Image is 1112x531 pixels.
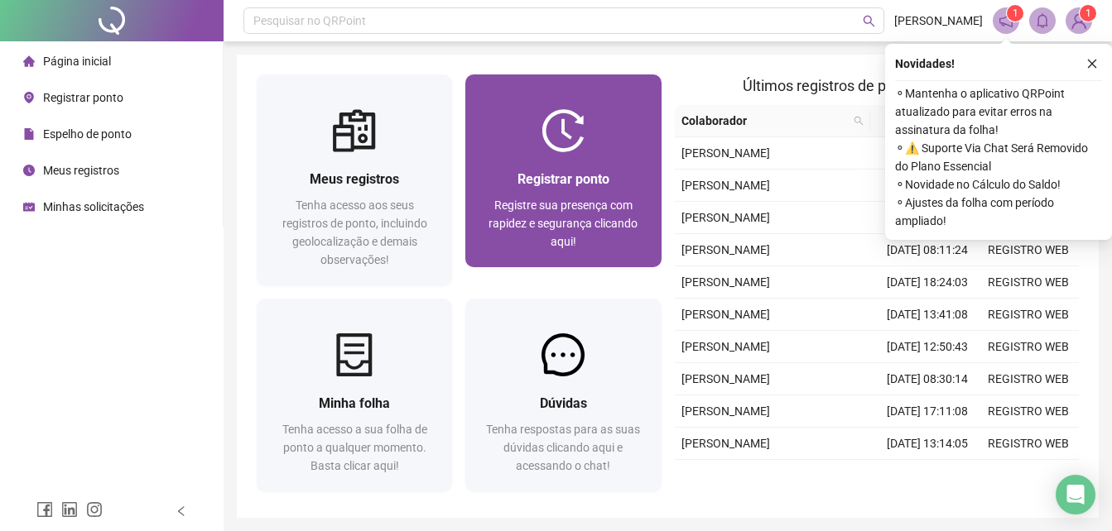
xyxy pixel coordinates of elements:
[978,331,1079,363] td: REGISTRO WEB
[310,171,399,187] span: Meus registros
[36,501,53,518] span: facebook
[540,395,587,411] span: Dúvidas
[43,91,123,104] span: Registrar ponto
[282,199,427,266] span: Tenha acesso aos seus registros de ponto, incluindo geolocalização e demais observações!
[877,331,978,363] td: [DATE] 12:50:43
[43,55,111,68] span: Página inicial
[1056,475,1095,514] div: Open Intercom Messenger
[23,201,35,213] span: schedule
[319,395,390,411] span: Minha folha
[43,200,144,213] span: Minhas solicitações
[681,179,770,192] span: [PERSON_NAME]
[681,112,848,130] span: Colaborador
[877,428,978,460] td: [DATE] 13:14:05
[978,299,1079,331] td: REGISTRO WEB
[1086,7,1091,19] span: 1
[517,171,609,187] span: Registrar ponto
[681,243,770,256] span: [PERSON_NAME]
[1035,13,1050,28] span: bell
[877,170,978,202] td: [DATE] 13:14:02
[23,128,35,140] span: file
[863,15,875,27] span: search
[978,234,1079,266] td: REGISTRO WEB
[999,13,1013,28] span: notification
[1007,5,1023,22] sup: 1
[895,175,1102,194] span: ⚬ Novidade no Cálculo do Saldo!
[877,202,978,234] td: [DATE] 12:15:46
[282,423,427,472] span: Tenha acesso a sua folha de ponto a qualquer momento. Basta clicar aqui!
[23,92,35,103] span: environment
[486,423,640,472] span: Tenha respostas para as suas dúvidas clicando aqui e acessando o chat!
[877,112,948,130] span: Data/Hora
[681,211,770,224] span: [PERSON_NAME]
[877,137,978,170] td: [DATE] 18:16:07
[86,501,103,518] span: instagram
[895,84,1102,139] span: ⚬ Mantenha o aplicativo QRPoint atualizado para evitar erros na assinatura da folha!
[978,428,1079,460] td: REGISTRO WEB
[681,308,770,321] span: [PERSON_NAME]
[894,12,983,30] span: [PERSON_NAME]
[257,74,452,285] a: Meus registrosTenha acesso aos seus registros de ponto, incluindo geolocalização e demais observa...
[681,146,770,160] span: [PERSON_NAME]
[895,55,955,73] span: Novidades !
[23,165,35,176] span: clock-circle
[43,164,119,177] span: Meus registros
[978,363,1079,395] td: REGISTRO WEB
[978,395,1079,428] td: REGISTRO WEB
[681,437,770,450] span: [PERSON_NAME]
[877,460,978,492] td: [DATE] 12:11:00
[877,395,978,428] td: [DATE] 17:11:08
[681,372,770,385] span: [PERSON_NAME]
[877,234,978,266] td: [DATE] 08:11:24
[23,55,35,67] span: home
[870,105,968,137] th: Data/Hora
[877,299,978,331] td: [DATE] 13:41:08
[978,266,1079,299] td: REGISTRO WEB
[1080,5,1096,22] sup: Atualize o seu contato no menu Meus Dados
[1066,8,1091,33] img: 94119
[489,199,638,248] span: Registre sua presença com rapidez e segurança clicando aqui!
[850,108,867,133] span: search
[465,74,661,267] a: Registrar pontoRegistre sua presença com rapidez e segurança clicando aqui!
[895,139,1102,175] span: ⚬ ⚠️ Suporte Via Chat Será Removido do Plano Essencial
[681,404,770,418] span: [PERSON_NAME]
[43,127,132,141] span: Espelho de ponto
[61,501,78,518] span: linkedin
[895,194,1102,230] span: ⚬ Ajustes da folha com período ampliado!
[877,266,978,299] td: [DATE] 18:24:03
[1086,58,1098,69] span: close
[681,275,770,289] span: [PERSON_NAME]
[1013,7,1018,19] span: 1
[465,299,661,491] a: DúvidasTenha respostas para as suas dúvidas clicando aqui e acessando o chat!
[681,340,770,353] span: [PERSON_NAME]
[877,363,978,395] td: [DATE] 08:30:14
[854,116,864,126] span: search
[176,505,187,517] span: left
[743,77,1010,94] span: Últimos registros de ponto sincronizados
[257,299,452,491] a: Minha folhaTenha acesso a sua folha de ponto a qualquer momento. Basta clicar aqui!
[978,460,1079,492] td: REGISTRO WEB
